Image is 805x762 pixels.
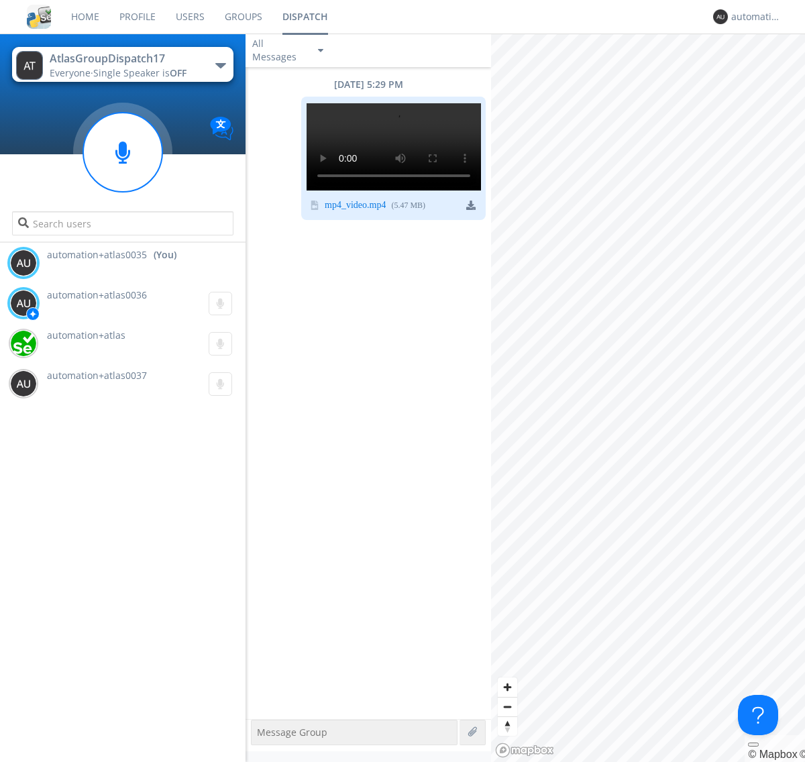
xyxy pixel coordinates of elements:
iframe: Toggle Customer Support [738,695,778,735]
span: automation+atlas [47,329,125,341]
img: d2d01cd9b4174d08988066c6d424eccd [10,330,37,357]
a: Mapbox logo [495,743,554,758]
div: Everyone · [50,66,201,80]
div: [DATE] 5:29 PM [246,78,491,91]
a: Mapbox [748,749,797,760]
span: Zoom out [498,698,517,716]
span: automation+atlas0035 [47,248,147,262]
a: mp4_video.mp4 [325,201,386,211]
div: ( 5.47 MB ) [391,200,425,211]
span: Single Speaker is [93,66,186,79]
img: 373638.png [713,9,728,24]
div: automation+atlas0035 [731,10,782,23]
img: download media button [466,201,476,210]
img: 373638.png [10,290,37,317]
span: automation+atlas0037 [47,369,147,382]
img: caret-down-sm.svg [318,49,323,52]
span: automation+atlas0036 [47,288,147,301]
button: Reset bearing to north [498,716,517,736]
div: (You) [154,248,176,262]
div: All Messages [252,37,306,64]
img: 373638.png [10,370,37,397]
img: video icon [310,201,319,210]
img: 373638.png [10,250,37,276]
img: cddb5a64eb264b2086981ab96f4c1ba7 [27,5,51,29]
input: Search users [12,211,233,235]
img: Translation enabled [210,117,233,140]
button: Zoom in [498,677,517,697]
div: AtlasGroupDispatch17 [50,51,201,66]
button: AtlasGroupDispatch17Everyone·Single Speaker isOFF [12,47,233,82]
button: Zoom out [498,697,517,716]
button: Toggle attribution [748,743,759,747]
span: OFF [170,66,186,79]
img: 373638.png [16,51,43,80]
